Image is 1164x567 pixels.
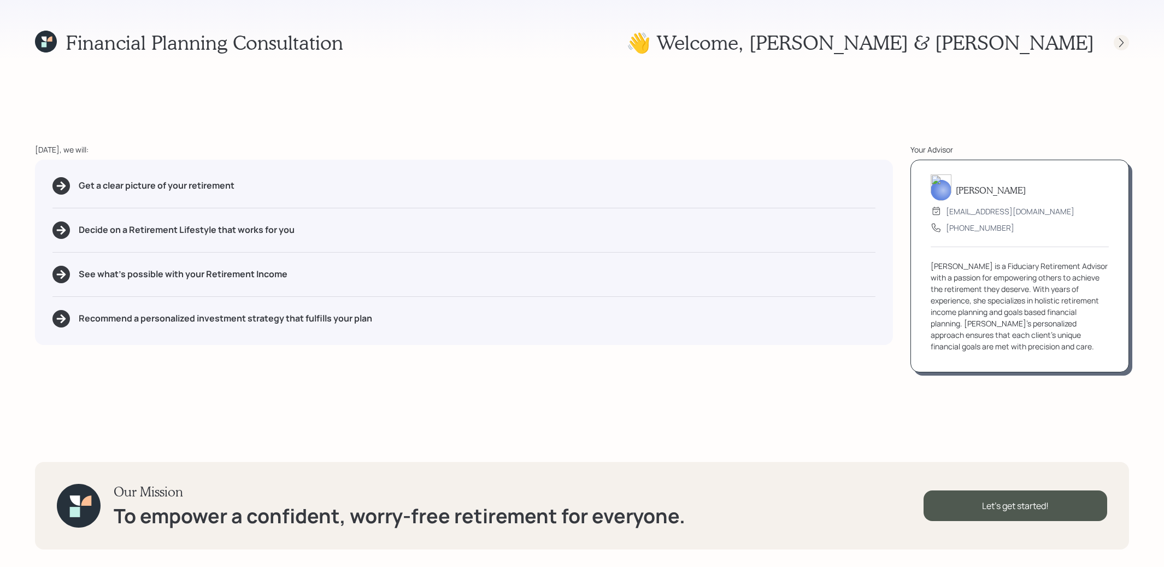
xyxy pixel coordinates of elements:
[946,222,1014,233] div: [PHONE_NUMBER]
[66,31,343,54] h1: Financial Planning Consultation
[931,174,951,201] img: treva-nostdahl-headshot.png
[79,269,287,279] h5: See what's possible with your Retirement Income
[79,180,234,191] h5: Get a clear picture of your retirement
[931,260,1109,352] div: [PERSON_NAME] is a Fiduciary Retirement Advisor with a passion for empowering others to achieve t...
[626,31,1094,54] h1: 👋 Welcome , [PERSON_NAME] & [PERSON_NAME]
[956,185,1026,195] h5: [PERSON_NAME]
[924,490,1107,521] div: Let's get started!
[114,504,685,528] h1: To empower a confident, worry-free retirement for everyone.
[79,225,295,235] h5: Decide on a Retirement Lifestyle that works for you
[114,484,685,500] h3: Our Mission
[946,206,1074,217] div: [EMAIL_ADDRESS][DOMAIN_NAME]
[35,144,893,155] div: [DATE], we will:
[79,313,372,324] h5: Recommend a personalized investment strategy that fulfills your plan
[910,144,1129,155] div: Your Advisor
